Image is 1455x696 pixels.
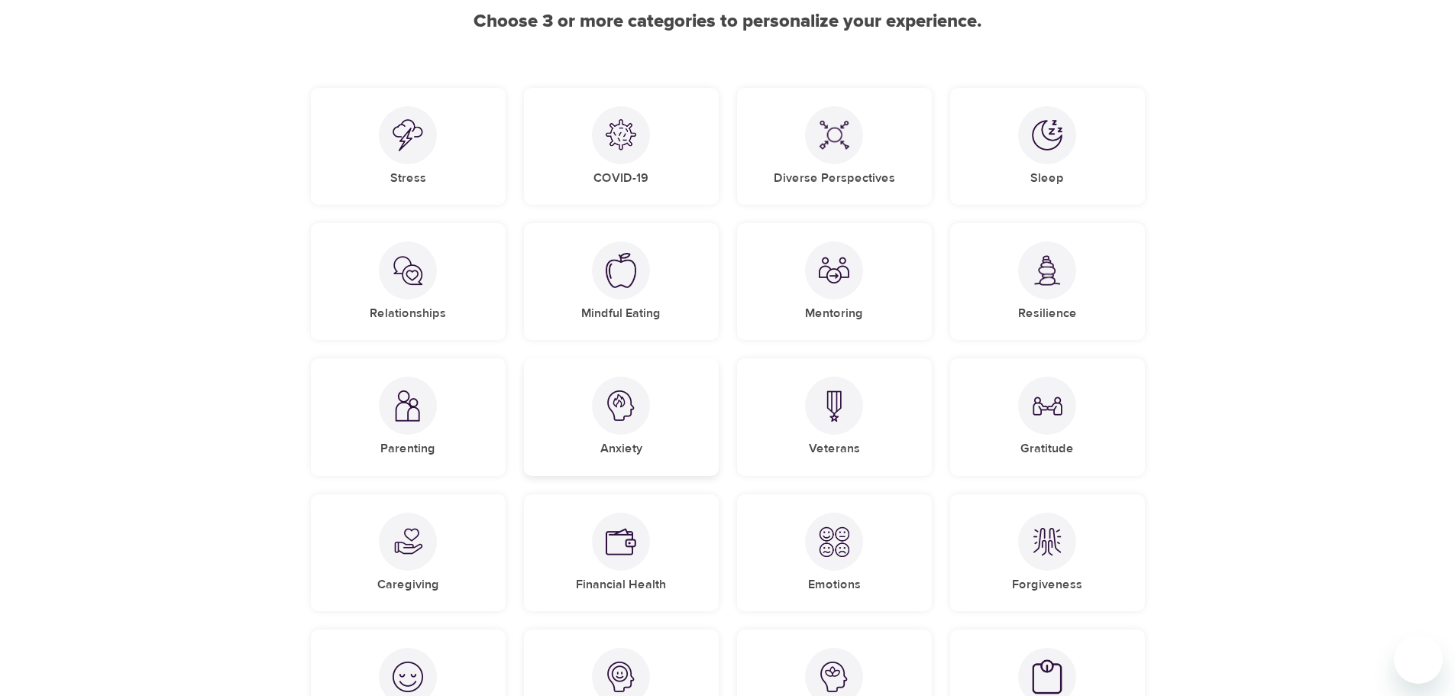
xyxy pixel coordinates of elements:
[606,526,636,557] img: Financial Health
[380,441,435,457] h5: Parenting
[524,223,719,340] div: Mindful EatingMindful Eating
[819,120,849,151] img: Diverse Perspectives
[524,358,719,475] div: AnxietyAnxiety
[808,577,861,593] h5: Emotions
[311,358,506,475] div: ParentingParenting
[581,306,661,322] h5: Mindful Eating
[1012,577,1082,593] h5: Forgiveness
[1032,120,1062,151] img: Sleep
[774,170,895,186] h5: Diverse Perspectives
[1032,659,1062,695] img: Weight
[737,494,932,611] div: EmotionsEmotions
[809,441,860,457] h5: Veterans
[819,662,849,692] img: Mindfulness
[370,306,446,322] h5: Relationships
[950,358,1145,475] div: GratitudeGratitude
[737,223,932,340] div: MentoringMentoring
[819,526,849,557] img: Emotions
[377,577,439,593] h5: Caregiving
[1030,170,1064,186] h5: Sleep
[311,88,506,205] div: StressStress
[393,255,423,286] img: Relationships
[576,577,666,593] h5: Financial Health
[1032,526,1062,557] img: Forgiveness
[737,358,932,475] div: VeteransVeterans
[1020,441,1074,457] h5: Gratitude
[1018,306,1077,322] h5: Resilience
[524,88,719,205] div: COVID-19COVID-19
[606,662,636,692] img: Happiness
[311,11,1145,33] h2: Choose 3 or more categories to personalize your experience.
[311,223,506,340] div: RelationshipsRelationships
[311,494,506,611] div: CaregivingCaregiving
[950,223,1145,340] div: ResilienceResilience
[606,119,636,151] img: COVID-19
[1032,255,1062,286] img: Resilience
[600,441,642,457] h5: Anxiety
[819,390,849,422] img: Veterans
[393,662,423,692] img: Quick Relief
[737,88,932,205] div: Diverse PerspectivesDiverse Perspectives
[606,253,636,288] img: Mindful Eating
[950,494,1145,611] div: ForgivenessForgiveness
[593,170,648,186] h5: COVID-19
[1032,390,1062,421] img: Gratitude
[393,119,423,151] img: Stress
[1394,635,1443,684] iframe: Button to launch messaging window
[390,170,426,186] h5: Stress
[805,306,863,322] h5: Mentoring
[393,390,423,422] img: Parenting
[606,390,636,421] img: Anxiety
[819,255,849,286] img: Mentoring
[393,526,423,557] img: Caregiving
[950,88,1145,205] div: SleepSleep
[524,494,719,611] div: Financial HealthFinancial Health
